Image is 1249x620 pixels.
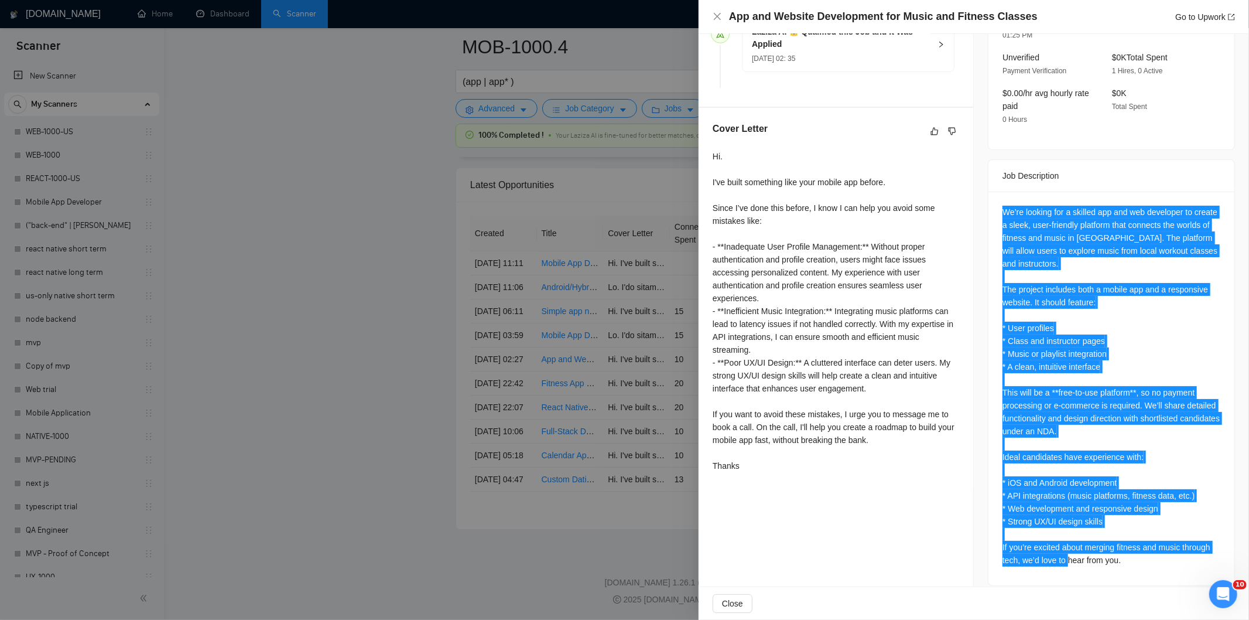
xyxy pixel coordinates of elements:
[1112,88,1127,98] span: $0K
[928,124,942,138] button: like
[713,150,959,472] div: Hi. I've built something like your mobile app before. Since I’ve done this before, I know I can h...
[1209,580,1237,608] iframe: Intercom live chat
[1002,31,1032,39] span: 01:25 PM
[1228,13,1235,21] span: export
[752,26,930,50] h5: Laziza AI 👑 Qualified this Job and It Was Applied
[945,124,959,138] button: dislike
[713,12,722,21] span: close
[1002,115,1027,124] span: 0 Hours
[1112,67,1163,75] span: 1 Hires, 0 Active
[1002,67,1066,75] span: Payment Verification
[1112,53,1168,62] span: $0K Total Spent
[1002,53,1039,62] span: Unverified
[937,41,945,48] span: right
[1002,206,1220,567] div: We’re looking for a skilled app and web developer to create a sleek, user-friendly platform that ...
[716,30,724,38] span: send
[1112,103,1147,111] span: Total Spent
[1175,12,1235,22] a: Go to Upworkexport
[722,597,743,610] span: Close
[930,127,939,136] span: like
[1233,580,1247,590] span: 10
[713,12,722,22] button: Close
[713,122,768,136] h5: Cover Letter
[948,127,956,136] span: dislike
[1002,88,1089,111] span: $0.00/hr avg hourly rate paid
[729,9,1038,24] h4: App and Website Development for Music and Fitness Classes
[1002,160,1220,192] div: Job Description
[752,54,795,63] span: [DATE] 02: 35
[713,594,752,613] button: Close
